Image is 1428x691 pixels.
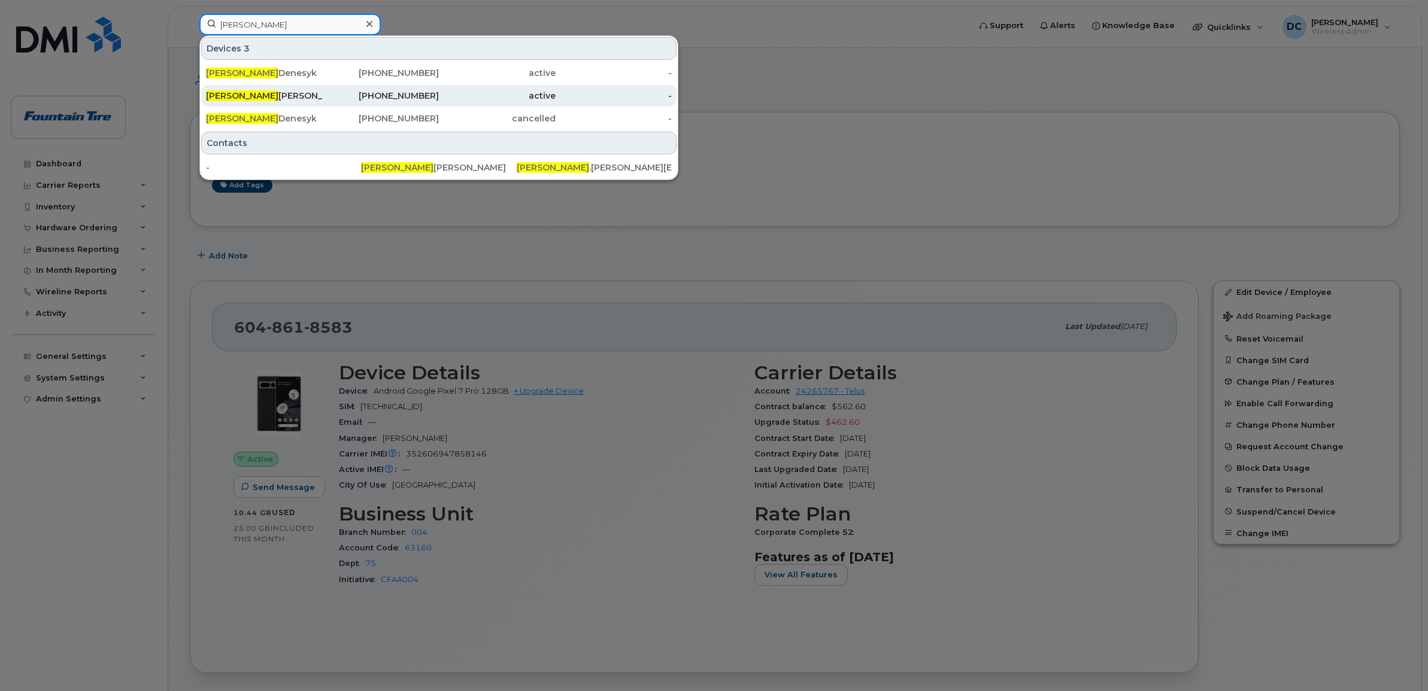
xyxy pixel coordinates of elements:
[206,112,323,124] div: Denesyk
[206,113,278,124] span: [PERSON_NAME]
[556,67,672,79] div: -
[517,162,589,173] span: [PERSON_NAME]
[323,67,439,79] div: [PHONE_NUMBER]
[439,90,556,102] div: active
[201,108,677,129] a: [PERSON_NAME]Denesyk[PHONE_NUMBER]cancelled-
[556,112,672,124] div: -
[323,112,439,124] div: [PHONE_NUMBER]
[556,90,672,102] div: -
[517,162,672,173] div: .[PERSON_NAME][EMAIL_ADDRESS][DOMAIN_NAME]
[201,37,677,60] div: Devices
[201,132,677,154] div: Contacts
[439,112,556,124] div: cancelled
[1376,639,1419,682] iframe: Messenger Launcher
[361,162,516,173] div: [PERSON_NAME]
[206,67,323,79] div: Denesyk
[201,85,677,106] a: [PERSON_NAME][PERSON_NAME][PHONE_NUMBER]active-
[206,162,361,173] div: -
[201,62,677,84] a: [PERSON_NAME]Denesyk[PHONE_NUMBER]active-
[244,42,250,54] span: 3
[206,90,323,102] div: [PERSON_NAME]
[206,90,278,101] span: [PERSON_NAME]
[323,90,439,102] div: [PHONE_NUMBER]
[206,68,278,78] span: [PERSON_NAME]
[201,157,677,178] a: -[PERSON_NAME][PERSON_NAME][PERSON_NAME].[PERSON_NAME][EMAIL_ADDRESS][DOMAIN_NAME]
[439,67,556,79] div: active
[361,162,433,173] span: [PERSON_NAME]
